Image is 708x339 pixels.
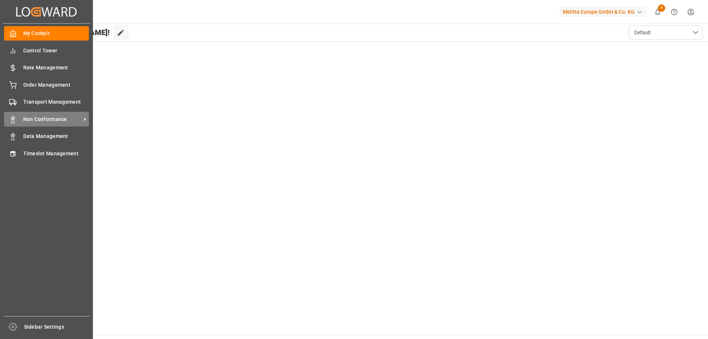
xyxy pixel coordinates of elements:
a: My Cockpit [4,26,89,41]
span: Default [634,29,651,37]
button: show 9 new notifications [649,4,666,20]
span: Sidebar Settings [24,323,90,331]
a: Order Management [4,77,89,92]
span: Transport Management [23,98,89,106]
span: My Cockpit [23,30,89,37]
span: Order Management [23,81,89,89]
button: open menu [629,25,702,39]
a: Transport Management [4,95,89,109]
a: Data Management [4,129,89,143]
div: Melitta Europa GmbH & Co. KG [560,7,646,17]
span: Non Conformance [23,115,81,123]
a: Timeslot Management [4,146,89,160]
button: Help Center [666,4,683,20]
span: 9 [658,4,665,12]
span: Control Tower [23,47,89,55]
span: Rate Management [23,64,89,72]
span: Hello [PERSON_NAME]! [31,25,110,39]
a: Rate Management [4,60,89,75]
a: Control Tower [4,43,89,58]
span: Timeslot Management [23,150,89,158]
button: Melitta Europa GmbH & Co. KG [560,5,649,19]
span: Data Management [23,132,89,140]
